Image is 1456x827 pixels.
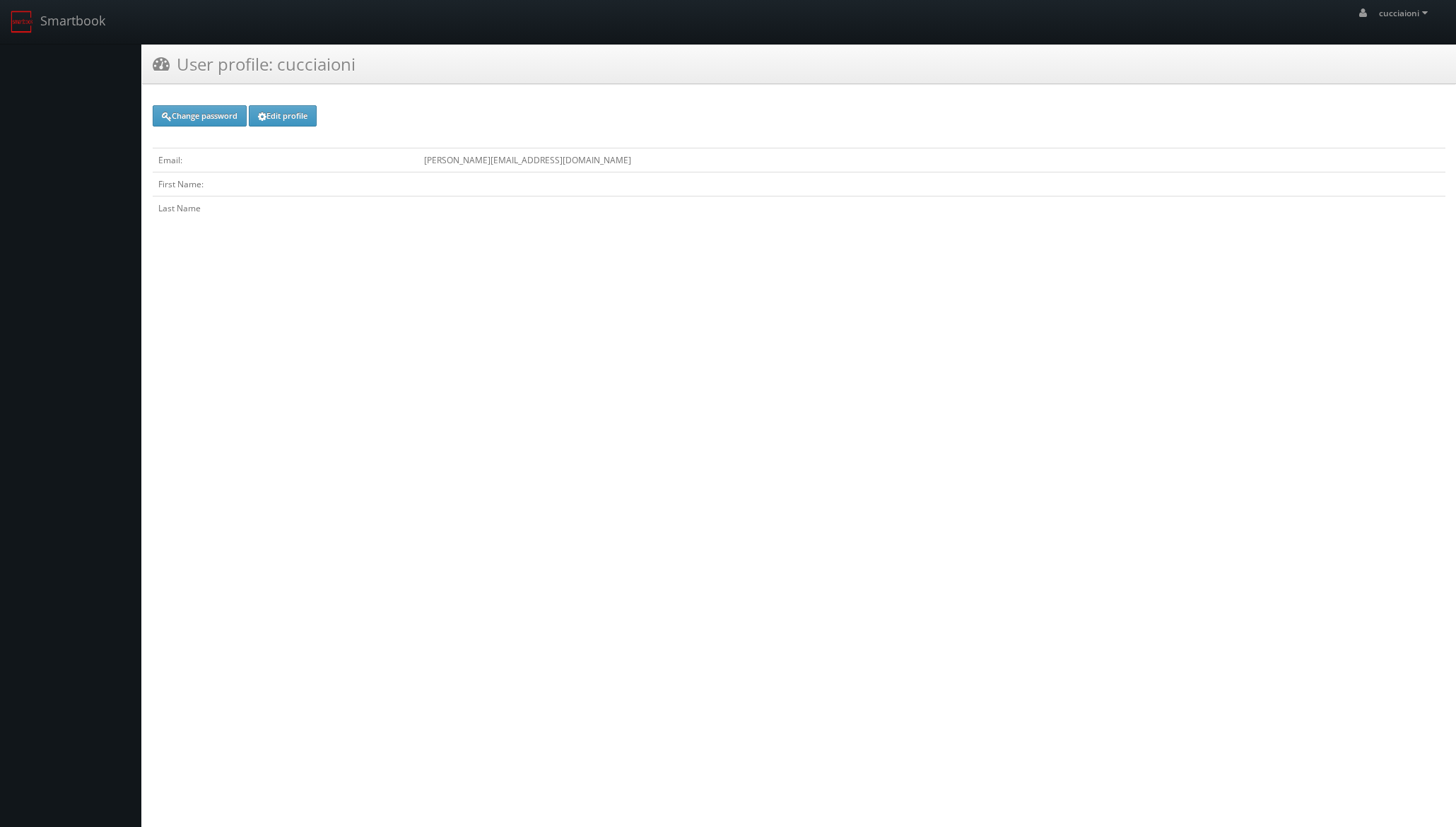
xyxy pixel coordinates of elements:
img: smartbook-logo.png [11,11,33,33]
td: Email: [153,148,418,172]
td: Last Name [153,197,418,221]
a: Change password [153,105,247,127]
span: cucciaioni [1379,7,1432,19]
h3: User profile: cucciaioni [153,52,356,76]
td: First Name: [153,172,418,197]
a: Edit profile [249,105,317,127]
td: [PERSON_NAME][EMAIL_ADDRESS][DOMAIN_NAME] [418,148,1445,172]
